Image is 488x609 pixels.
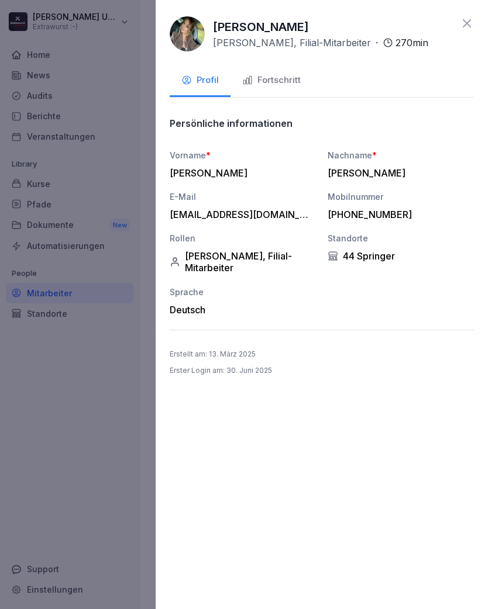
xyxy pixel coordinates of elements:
p: [PERSON_NAME] [213,18,309,36]
div: Profil [181,74,219,87]
div: Deutsch [170,304,316,316]
p: Erstellt am : 13. März 2025 [170,349,256,359]
button: Profil [170,65,231,97]
p: 270 min [396,36,428,50]
p: [PERSON_NAME], Filial-Mitarbeiter [213,36,371,50]
div: Mobilnummer [328,191,474,203]
p: Erster Login am : 30. Juni 2025 [170,365,272,376]
div: Standorte [328,232,474,244]
div: E-Mail [170,191,316,203]
div: Fortschritt [242,74,301,87]
button: Fortschritt [231,65,312,97]
div: Nachname [328,149,474,161]
div: [PERSON_NAME] [170,167,310,179]
div: · [213,36,428,50]
div: Sprache [170,286,316,298]
div: [PHONE_NUMBER] [328,209,468,220]
img: kuy3p40g7ra17kfpybsyb0b8.png [170,16,205,51]
div: Vorname [170,149,316,161]
div: [PERSON_NAME] [328,167,468,179]
div: 44 Springer [328,250,474,262]
div: [EMAIL_ADDRESS][DOMAIN_NAME] [170,209,310,220]
div: [PERSON_NAME], Filial-Mitarbeiter [170,250,316,274]
div: Rollen [170,232,316,244]
p: Persönliche informationen [170,117,293,129]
